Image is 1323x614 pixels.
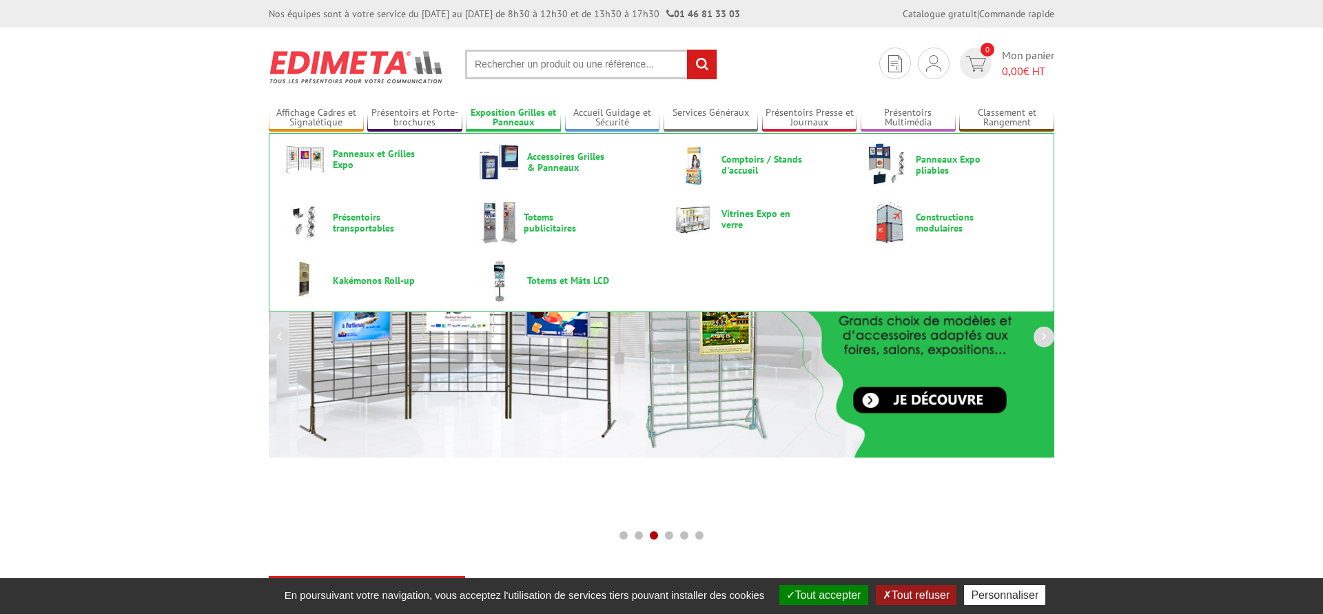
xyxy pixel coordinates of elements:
[664,107,759,130] a: Services Généraux
[478,201,517,244] img: Totems publicitaires
[916,154,998,176] span: Panneaux Expo pliables
[666,8,740,20] strong: 01 46 81 33 03
[478,143,521,181] img: Accessoires Grilles & Panneaux
[926,55,941,72] img: devis rapide
[527,151,610,173] span: Accessoires Grilles & Panneaux
[673,201,845,237] a: Vitrines Expo en verre
[367,107,462,130] a: Présentoirs et Porte-brochures
[979,8,1054,20] a: Commande rapide
[284,259,456,302] a: Kakémonos Roll-up
[673,143,845,186] a: Comptoirs / Stands d'accueil
[964,585,1045,605] button: Personnaliser (fenêtre modale)
[465,50,717,79] input: Rechercher un produit ou une référence...
[478,259,521,302] img: Totems et Mâts LCD
[687,50,717,79] input: rechercher
[284,143,327,175] img: Panneaux et Grilles Expo
[956,48,1054,79] a: devis rapide 0 Mon panier 0,00€ HT
[333,275,416,286] span: Kakémonos Roll-up
[1002,63,1054,79] span: € HT
[903,8,977,20] a: Catalogue gratuit
[959,107,1054,130] a: Classement et Rangement
[284,143,456,175] a: Panneaux et Grilles Expo
[278,589,772,601] span: En poursuivant votre navigation, vous acceptez l'utilisation de services tiers pouvant installer ...
[1002,64,1023,78] span: 0,00
[779,585,868,605] button: Tout accepter
[888,55,902,72] img: devis rapide
[861,107,956,130] a: Présentoirs Multimédia
[527,275,610,286] span: Totems et Mâts LCD
[721,208,804,230] span: Vitrines Expo en verre
[524,212,606,234] span: Totems publicitaires
[466,107,561,130] a: Exposition Grilles et Panneaux
[916,212,998,234] span: Constructions modulaires
[721,154,804,176] span: Comptoirs / Stands d'accueil
[284,201,456,244] a: Présentoirs transportables
[867,143,910,186] img: Panneaux Expo pliables
[333,212,416,234] span: Présentoirs transportables
[269,7,740,21] div: Nos équipes sont à votre service du [DATE] au [DATE] de 8h30 à 12h30 et de 13h30 à 17h30
[1002,48,1054,79] span: Mon panier
[867,143,1039,186] a: Panneaux Expo pliables
[867,201,1039,244] a: Constructions modulaires
[284,201,327,244] img: Présentoirs transportables
[269,107,364,130] a: Affichage Cadres et Signalétique
[673,143,715,186] img: Comptoirs / Stands d'accueil
[478,259,650,302] a: Totems et Mâts LCD
[903,7,1054,21] div: |
[981,43,994,57] span: 0
[478,143,650,181] a: Accessoires Grilles & Panneaux
[762,107,857,130] a: Présentoirs Presse et Journaux
[478,201,650,244] a: Totems publicitaires
[673,201,715,237] img: Vitrines Expo en verre
[966,56,986,72] img: devis rapide
[565,107,660,130] a: Accueil Guidage et Sécurité
[867,201,910,244] img: Constructions modulaires
[269,41,444,92] img: Présentoir, panneau, stand - Edimeta - PLV, affichage, mobilier bureau, entreprise
[333,148,416,170] span: Panneaux et Grilles Expo
[876,585,956,605] button: Tout refuser
[284,259,327,302] img: Kakémonos Roll-up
